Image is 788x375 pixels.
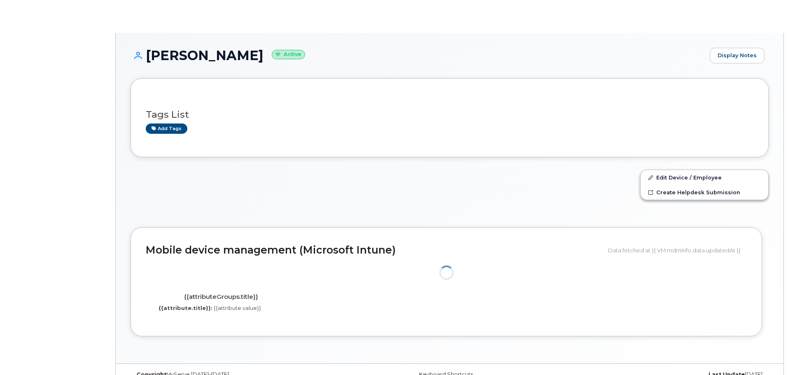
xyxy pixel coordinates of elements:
small: Active [272,50,305,59]
h3: Tags List [146,109,753,120]
label: {{attribute.title}}: [159,304,212,312]
a: Create Helpdesk Submission [641,185,768,200]
h1: [PERSON_NAME] [131,48,706,63]
h2: Mobile device management (Microsoft Intune) [146,245,602,256]
span: {{attribute.value}} [214,305,261,311]
a: Add tags [146,123,187,134]
a: Edit Device / Employee [641,170,768,185]
a: Display Notes [710,48,765,63]
div: Data fetched at {{ VM.mdmInfo.data.updatedAt }} [608,242,747,258]
h4: {{attributeGroups.title}} [152,293,290,300]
